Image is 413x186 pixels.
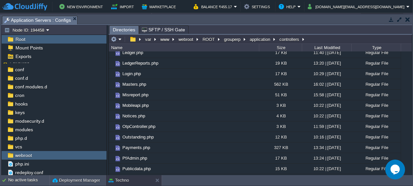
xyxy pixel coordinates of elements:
a: Favorites [9,59,30,64]
span: Ledger.php [121,50,144,55]
div: 10:29 | [DATE] [302,69,351,79]
div: Regular File [351,164,401,174]
button: [DOMAIN_NAME][EMAIL_ADDRESS][DOMAIN_NAME] [308,3,406,11]
button: Techno [109,177,129,184]
div: 10:16 | [DATE] [302,132,351,142]
div: 10:22 | [DATE] [302,164,351,174]
img: AMDAwAAAACH5BAEAAAAALAAAAAABAAEAAAICRAEAOw== [109,69,114,79]
div: 10:22 | [DATE] [302,111,351,121]
img: AMDAwAAAACH5BAEAAAAALAAAAAABAAEAAAICRAEAOw== [114,155,121,162]
img: AMDAwAAAACH5BAEAAAAALAAAAAABAAEAAAICRAEAOw== [109,174,114,184]
button: Balance ₹455.17 [194,3,234,11]
a: cron [14,92,25,98]
a: PfAdmin.php [121,155,148,161]
a: vcs [14,144,23,150]
div: 4 KB [259,111,302,121]
button: Settings [244,3,272,11]
img: AMDAwAAAACH5BAEAAAAALAAAAAABAAEAAAICRAEAOw== [114,166,121,173]
span: Directories [113,26,135,34]
div: Regular File [351,153,401,163]
a: php.ini [14,161,30,167]
div: 10:22 | [DATE] [302,100,351,110]
iframe: chat widget [385,160,406,179]
a: redeploy.conf [14,170,44,175]
div: 15 KB [259,164,302,174]
img: AMDAwAAAACH5BAEAAAAALAAAAAABAAEAAAICRAEAOw== [109,90,114,100]
a: Misreport.php [121,92,149,98]
img: AMDAwAAAACH5BAEAAAAALAAAAAABAAEAAAICRAEAOw== [109,79,114,89]
a: Mobileapi.php [121,103,150,108]
a: Login.php [121,71,142,77]
img: AMDAwAAAACH5BAEAAAAALAAAAAABAAEAAAICRAEAOw== [114,144,121,152]
button: www [159,36,171,42]
div: 51 KB [259,90,302,100]
span: Application Servers : Configs [4,16,71,24]
button: Help [279,3,298,11]
button: IN West1 ([DOMAIN_NAME]) [84,13,146,22]
div: 19 KB [259,58,302,68]
div: Size [260,44,302,51]
div: Regular File [351,100,401,110]
img: AMDAwAAAACH5BAEAAAAALAAAAAABAAEAAAICRAEAOw== [114,49,121,57]
img: CloudJiffy [2,3,47,11]
span: Masters.php [121,81,147,87]
div: Regular File [351,69,401,79]
img: AMDAwAAAACH5BAEAAAAALAAAAAABAAEAAAICRAEAOw== [109,111,114,121]
div: 13:20 | [DATE] [302,58,351,68]
button: controllers [278,36,301,42]
button: Deployment Manager [52,177,100,184]
button: var [144,36,153,42]
div: 562 KB [259,79,302,89]
div: 72 KB [259,174,302,184]
a: hooks [14,101,29,107]
a: Exports [14,53,32,59]
img: AMDAwAAAACH5BAEAAAAALAAAAAABAAEAAAICRAEAOw== [114,60,121,67]
a: Mount Points [14,45,44,51]
span: php.d [14,135,28,141]
a: modsecurity.d [14,118,45,124]
div: 13:24 | [DATE] [302,153,351,163]
a: Notices.php [121,113,146,119]
img: AMDAwAAAACH5BAEAAAAALAAAAAABAAEAAAICRAEAOw== [114,113,121,120]
a: conf.modules.d [14,84,48,90]
div: No active tasks [8,175,49,186]
div: 11:59 | [DATE] [302,121,351,132]
div: Regular File [351,47,401,58]
button: Node ID: 194458 [4,27,46,33]
a: OtpController.php [121,124,156,129]
a: Publicdata.php [121,166,152,171]
img: AMDAwAAAACH5BAEAAAAALAAAAAABAAEAAAICRAEAOw== [114,134,121,141]
div: Last Modified [302,44,351,51]
img: AMDAwAAAACH5BAEAAAAALAAAAAABAAEAAAICRAEAOw== [109,132,114,142]
a: webroot [14,152,33,158]
div: 17 KB [259,47,302,58]
button: Region [48,13,71,22]
input: Click to enter the path [109,35,412,44]
img: AMDAwAAAACH5BAEAAAAALAAAAAABAAEAAAICRAEAOw== [109,58,114,68]
div: Regular File [351,111,401,121]
div: 17:24 | [DATE] [302,174,351,184]
span: conf [14,67,25,73]
button: Marketplace [142,3,178,11]
button: application [249,36,272,42]
div: 15:58 | [DATE] [302,90,351,100]
img: AMDAwAAAACH5BAEAAAAALAAAAAABAAEAAAICRAEAOw== [114,81,121,88]
a: Outstanding.php [121,134,155,140]
a: conf.d [14,75,29,81]
div: 13:34 | [DATE] [302,142,351,153]
div: 327 KB [259,142,302,153]
a: Payments.php [121,145,151,150]
a: Root [14,36,26,42]
img: AMDAwAAAACH5BAEAAAAALAAAAAABAAEAAAICRAEAOw== [114,123,121,131]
